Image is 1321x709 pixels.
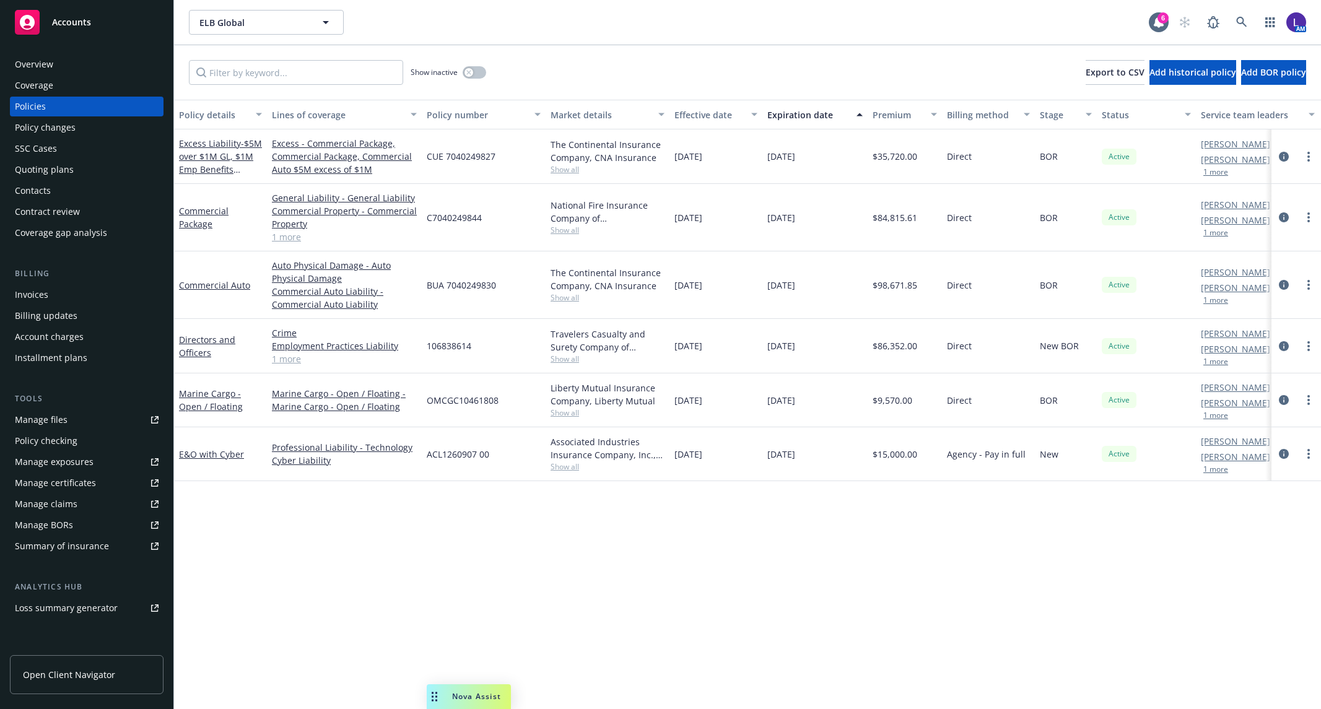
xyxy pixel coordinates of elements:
input: Filter by keyword... [189,60,403,85]
a: circleInformation [1276,210,1291,225]
div: Manage certificates [15,473,96,493]
span: BOR [1040,394,1058,407]
span: $98,671.85 [873,279,917,292]
a: Employment Practices Liability [272,339,417,352]
span: Active [1107,341,1131,352]
button: Effective date [669,100,762,129]
div: Quoting plans [15,160,74,180]
a: Switch app [1258,10,1283,35]
a: [PERSON_NAME] [1201,198,1270,211]
div: Analytics hub [10,581,163,593]
button: Policy details [174,100,267,129]
a: E&O with Cyber [179,448,244,460]
a: Quoting plans [10,160,163,180]
a: [PERSON_NAME] [1201,266,1270,279]
a: Directors and Officers [179,334,235,359]
a: Policies [10,97,163,116]
a: Manage certificates [10,473,163,493]
span: BOR [1040,279,1058,292]
span: Active [1107,448,1131,459]
a: General Liability - General Liability [272,191,417,204]
a: [PERSON_NAME] [1201,435,1270,448]
span: BUA 7040249830 [427,279,496,292]
a: Marine Cargo - Open / Floating - Marine Cargo - Open / Floating [272,387,417,413]
a: Commercial Auto Liability - Commercial Auto Liability [272,285,417,311]
div: Coverage gap analysis [15,223,107,243]
button: Stage [1035,100,1097,129]
div: Account settings [10,643,163,655]
a: Professional Liability - Technology [272,441,417,454]
div: Coverage [15,76,53,95]
button: Policy number [422,100,546,129]
a: circleInformation [1276,446,1291,461]
div: Status [1102,108,1177,121]
a: circleInformation [1276,339,1291,354]
span: Active [1107,394,1131,406]
span: Add BOR policy [1241,66,1306,78]
button: 1 more [1203,229,1228,237]
div: Contacts [15,181,51,201]
a: more [1301,149,1316,164]
a: more [1301,210,1316,225]
div: Overview [15,54,53,74]
div: Manage files [15,410,68,430]
a: [PERSON_NAME] [1201,342,1270,355]
button: 1 more [1203,297,1228,304]
div: Account charges [15,327,84,347]
button: Billing method [942,100,1035,129]
div: Drag to move [427,684,442,709]
div: Tools [10,393,163,405]
span: BOR [1040,150,1058,163]
a: more [1301,277,1316,292]
span: ACL1260907 00 [427,448,489,461]
div: Expiration date [767,108,849,121]
span: [DATE] [674,448,702,461]
div: Invoices [15,285,48,305]
span: Direct [947,339,972,352]
a: [PERSON_NAME] [1201,153,1270,166]
span: [DATE] [767,448,795,461]
div: Loss summary generator [15,598,118,618]
a: Commercial Package [179,205,229,230]
div: Lines of coverage [272,108,403,121]
span: Show all [551,354,665,364]
span: Show all [551,461,665,472]
a: Contacts [10,181,163,201]
div: Policy checking [15,431,77,451]
a: Crime [272,326,417,339]
a: Loss summary generator [10,598,163,618]
a: Excess Liability [179,137,262,201]
a: Commercial Property - Commercial Property [272,204,417,230]
button: Export to CSV [1086,60,1144,85]
button: Expiration date [762,100,868,129]
div: The Continental Insurance Company, CNA Insurance [551,266,665,292]
div: Billing updates [15,306,77,326]
button: Premium [868,100,942,129]
span: - $5M over $1M GL, $1M Emp Benefits Liability and $1M Auto [179,137,262,201]
a: Accounts [10,5,163,40]
a: Start snowing [1172,10,1197,35]
span: Direct [947,150,972,163]
a: more [1301,446,1316,461]
a: Report a Bug [1201,10,1226,35]
span: 106838614 [427,339,471,352]
a: [PERSON_NAME] [1201,396,1270,409]
div: Billing method [947,108,1016,121]
a: Commercial Auto [179,279,250,291]
img: photo [1286,12,1306,32]
a: Billing updates [10,306,163,326]
span: Nova Assist [452,691,501,702]
div: Effective date [674,108,744,121]
span: BOR [1040,211,1058,224]
div: Policy number [427,108,527,121]
div: Premium [873,108,923,121]
div: Service team leaders [1201,108,1301,121]
div: Policy details [179,108,248,121]
button: Nova Assist [427,684,511,709]
div: Contract review [15,202,80,222]
div: Liberty Mutual Insurance Company, Liberty Mutual [551,381,665,407]
button: Status [1097,100,1196,129]
a: circleInformation [1276,393,1291,407]
button: Add historical policy [1149,60,1236,85]
a: Coverage gap analysis [10,223,163,243]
